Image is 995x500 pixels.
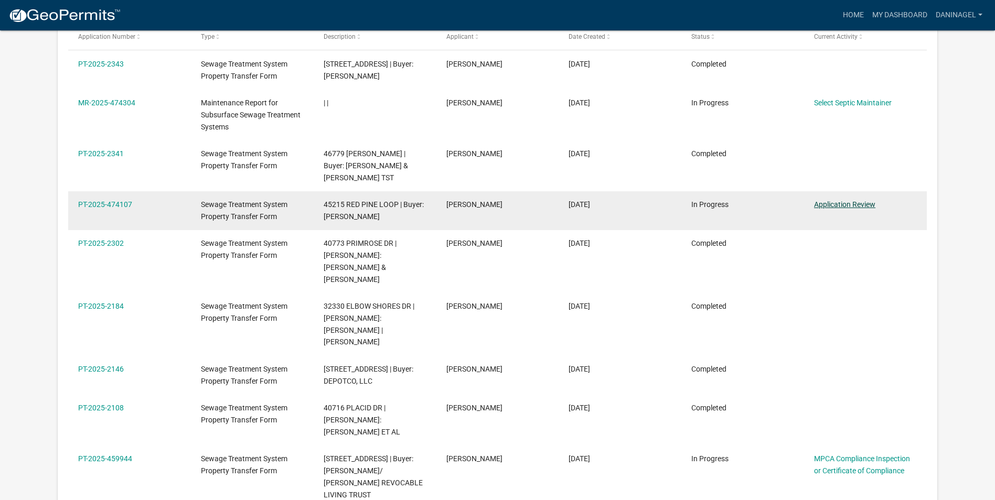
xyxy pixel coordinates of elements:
[446,454,502,463] span: Danielle Lynn Nagel
[446,149,502,158] span: Danielle Lynn Nagel
[201,365,287,385] span: Sewage Treatment System Property Transfer Form
[691,200,729,209] span: In Progress
[201,99,301,131] span: Maintenance Report for Subsurface Sewage Treatment Systems
[569,60,590,68] span: 09/05/2025
[569,99,590,107] span: 09/05/2025
[814,33,858,40] span: Current Activity
[569,200,590,209] span: 09/05/2025
[78,454,132,463] a: PT-2025-459944
[691,239,726,247] span: Completed
[569,149,590,158] span: 09/05/2025
[201,404,287,424] span: Sewage Treatment System Property Transfer Form
[691,149,726,158] span: Completed
[78,99,135,107] a: MR-2025-474304
[691,454,729,463] span: In Progress
[324,33,356,40] span: Description
[446,200,502,209] span: Danielle Lynn Nagel
[78,200,132,209] a: PT-2025-474107
[324,200,424,221] span: 45215 RED PINE LOOP | Buyer: MARK M RUSTAD
[681,24,804,49] datatable-header-cell: Status
[446,99,502,107] span: Danielle Lynn Nagel
[814,200,875,209] a: Application Review
[569,365,590,373] span: 08/20/2025
[932,5,987,25] a: daninagel
[324,99,328,107] span: | |
[201,200,287,221] span: Sewage Treatment System Property Transfer Form
[68,24,191,49] datatable-header-cell: Application Number
[814,454,910,475] a: MPCA Compliance Inspection or Certificate of Compliance
[691,404,726,412] span: Completed
[691,99,729,107] span: In Progress
[569,33,605,40] span: Date Created
[559,24,681,49] datatable-header-cell: Date Created
[324,454,423,498] span: 24539 TWILIGHT LN | Buyer: JANET J BONN/ JANET J BONN REVOCABLE LIVING TRUST
[324,149,408,182] span: 46779 BENNY LN | Buyer: MARK & PATRICIA NIELSEN TST
[446,404,502,412] span: Danielle Lynn Nagel
[446,60,502,68] span: Danielle Lynn Nagel
[324,365,413,385] span: 403 CO HWY 56 | Buyer: DEPOTCO, LLC
[78,404,124,412] a: PT-2025-2108
[691,302,726,310] span: Completed
[446,239,502,247] span: Danielle Lynn Nagel
[78,33,135,40] span: Application Number
[324,302,414,346] span: 32330 ELBOW SHORES DR | Buyer: JEFFREY ALBRIGHT | KIMBERLY BEYER
[839,5,868,25] a: Home
[436,24,559,49] datatable-header-cell: Applicant
[78,365,124,373] a: PT-2025-2146
[804,24,927,49] datatable-header-cell: Current Activity
[78,60,124,68] a: PT-2025-2343
[446,33,474,40] span: Applicant
[78,239,124,247] a: PT-2025-2302
[446,302,502,310] span: Danielle Lynn Nagel
[324,404,400,436] span: 40716 PLACID DR | Buyer: WESLEY KOERNER ET AL
[78,149,124,158] a: PT-2025-2341
[201,239,287,259] span: Sewage Treatment System Property Transfer Form
[569,454,590,463] span: 08/06/2025
[691,60,726,68] span: Completed
[201,60,287,80] span: Sewage Treatment System Property Transfer Form
[324,60,413,80] span: 44290 LITTLE PINE RD N | Buyer: ROY M SCHATSCHNEIDER
[201,149,287,170] span: Sewage Treatment System Property Transfer Form
[814,99,892,107] a: Select Septic Maintainer
[446,365,502,373] span: Danielle Lynn Nagel
[569,404,590,412] span: 08/18/2025
[868,5,932,25] a: My Dashboard
[691,365,726,373] span: Completed
[201,33,215,40] span: Type
[201,302,287,322] span: Sewage Treatment System Property Transfer Form
[691,33,710,40] span: Status
[569,302,590,310] span: 08/21/2025
[78,302,124,310] a: PT-2025-2184
[324,239,397,283] span: 40773 PRIMROSE DR | Buyer: ERIC & JESSICA RIENIETS
[314,24,436,49] datatable-header-cell: Description
[201,454,287,475] span: Sewage Treatment System Property Transfer Form
[569,239,590,247] span: 09/03/2025
[191,24,314,49] datatable-header-cell: Type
